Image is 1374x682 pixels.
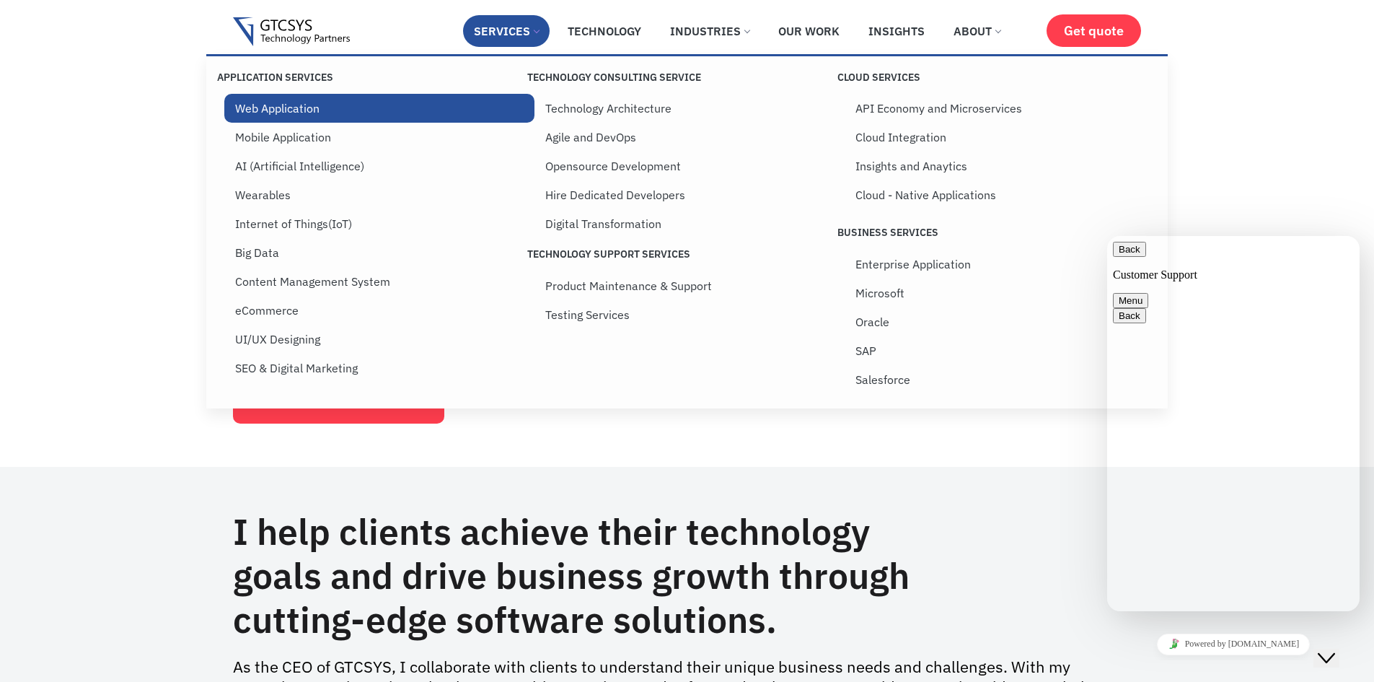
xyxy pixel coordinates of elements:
a: Enterprise Application [845,250,1155,279]
p: Cloud Services [837,71,1148,84]
iframe: chat widget [1107,628,1360,660]
p: Technology Support Services [527,248,837,261]
a: eCommerce [224,296,534,325]
a: SEO & Digital Marketing [224,354,534,382]
a: Agile and DevOps [534,123,845,152]
a: Content Management System [224,267,534,296]
iframe: chat widget [1313,624,1360,668]
a: Mobile Application [224,123,534,152]
a: Hire Dedicated Developers [534,180,845,209]
a: Technology Architecture [534,94,845,123]
a: Services [463,15,550,47]
a: Cloud - Native Applications [845,180,1155,209]
a: Product Maintenance & Support [534,271,845,300]
a: Insights [858,15,935,47]
a: Digital Transformation [534,209,845,238]
a: Get quote [1047,14,1141,47]
a: Big Data [224,238,534,267]
span: Get quote [1064,23,1124,38]
a: API Economy and Microservices [845,94,1155,123]
a: Testing Services [534,300,845,329]
a: AI (Artificial Intelligence) [224,152,534,180]
a: UI/UX Designing [224,325,534,354]
iframe: chat widget [1107,236,1360,611]
a: Web Application [224,94,534,123]
a: Our Work [767,15,850,47]
a: Microsoft [845,279,1155,307]
p: Technology Consulting Service [527,71,837,84]
img: Gtcsys logo [233,17,351,47]
p: Application Services [217,71,527,84]
a: Salesforce [845,365,1155,394]
a: Cloud Integration [845,123,1155,152]
a: Opensource Development [534,152,845,180]
a: About [943,15,1011,47]
a: Internet of Things(IoT) [224,209,534,238]
p: Business Services [837,226,1148,239]
a: Wearables [224,180,534,209]
a: Insights and Anaytics [845,152,1155,180]
a: Technology [557,15,652,47]
a: Oracle [845,307,1155,336]
a: Industries [659,15,760,47]
h2: I help clients achieve their technology goals and drive business growth through cutting-edge soft... [233,510,960,642]
a: SAP [845,336,1155,365]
